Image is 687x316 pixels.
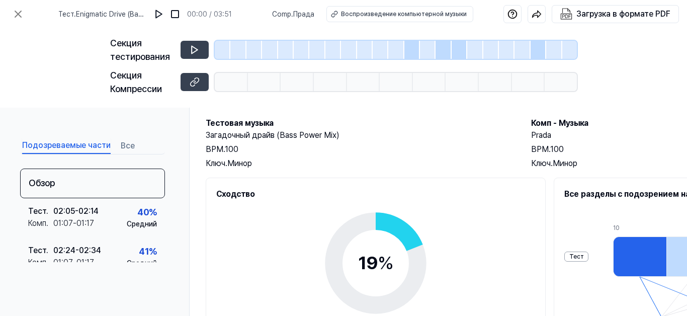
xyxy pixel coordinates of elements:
[560,8,572,20] img: Загрузка в формате PDF
[326,6,473,22] button: Воспроизведение компьютерной музыки
[53,257,94,269] div: 01:07 - 01:17
[206,143,511,155] div: BPM. 100
[216,188,535,200] h2: Сходство
[110,36,175,63] div: Секция тестирования
[20,169,165,198] div: Обзор
[28,205,53,217] div: Тест .
[613,223,666,232] div: 10
[121,138,135,154] button: Все
[170,9,180,19] img: остановка
[22,138,111,154] button: Подозреваемые части
[564,252,588,262] div: Тест
[154,9,164,19] img: воспроизвести
[206,129,511,141] h2: Загадочный драйв (Bass Power Mix)
[28,257,53,269] div: Комп .
[110,68,175,96] div: Секция Компрессии
[558,6,672,23] button: Загрузка в формате PDF
[58,9,147,20] span: Тест . Enigmatic Drive (Bass Power Mix)
[139,245,157,258] div: 41 %
[28,217,53,229] div: Комп .
[53,205,99,217] div: 02:05 - 02:14
[28,245,53,257] div: Тест .
[127,219,157,229] div: Средний
[378,252,394,274] span: %
[137,205,157,219] div: 40 %
[206,117,511,129] h2: Тестовая музыка
[507,9,518,19] img: Справка
[532,9,542,19] img: Поделиться
[53,217,94,229] div: 01:07 - 01:17
[341,10,467,19] div: Воспроизведение компьютерной музыки
[358,250,394,277] div: 19
[127,258,157,269] div: Средний
[576,8,670,21] div: Загрузка в формате PDF
[272,9,314,20] span: Comp . Прада
[187,9,232,20] div: 00:00 / 03:51
[53,245,101,257] div: 02:24 - 02:34
[206,157,511,170] div: Ключ. Минор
